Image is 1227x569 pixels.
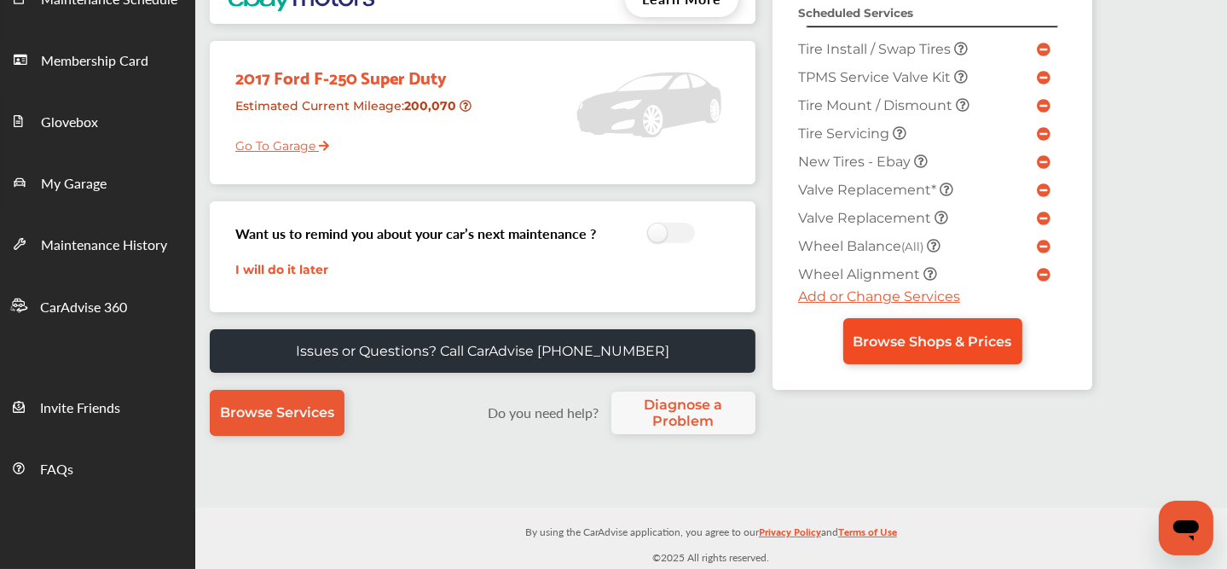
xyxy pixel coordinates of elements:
label: Do you need help? [480,403,607,422]
span: Tire Mount / Dismount [798,97,956,113]
a: I will do it later [235,262,328,277]
a: Maintenance History [1,212,194,274]
span: TPMS Service Valve Kit [798,69,954,85]
span: CarAdvise 360 [40,297,127,319]
span: Valve Replacement* [798,182,940,198]
a: Diagnose a Problem [611,392,755,434]
a: Privacy Policy [759,522,821,549]
img: placeholder_car.5a1ece94.svg [576,49,721,160]
span: Wheel Alignment [798,266,923,282]
span: Glovebox [41,112,98,134]
div: 2017 Ford F-250 Super Duty [223,49,472,91]
a: Terms of Use [838,522,897,549]
span: Valve Replacement [798,210,935,226]
span: Invite Friends [40,398,120,420]
strong: 200,070 [404,98,460,113]
span: Wheel Balance [798,238,927,254]
span: Maintenance History [41,235,167,257]
a: Go To Garage [223,125,329,158]
span: Tire Servicing [798,125,893,142]
small: (All) [901,240,923,253]
iframe: Button to launch messaging window [1159,501,1213,555]
a: Browse Services [210,390,344,436]
span: Membership Card [41,50,148,73]
div: Estimated Current Mileage : [223,91,472,135]
a: Add or Change Services [798,288,960,305]
strong: Scheduled Services [798,6,913,20]
span: Browse Services [220,404,334,421]
div: © 2025 All rights reserved. [195,508,1227,569]
span: Diagnose a Problem [620,397,747,429]
span: FAQs [40,459,73,481]
span: Browse Shops & Prices [854,334,1012,350]
a: Issues or Questions? Call CarAdvise [PHONE_NUMBER] [210,329,755,373]
a: Glovebox [1,90,194,151]
a: Browse Shops & Prices [843,318,1022,364]
a: Membership Card [1,28,194,90]
span: New Tires - Ebay [798,154,914,170]
p: By using the CarAdvise application, you agree to our and [195,522,1227,540]
span: Tire Install / Swap Tires [798,41,954,57]
p: Issues or Questions? Call CarAdvise [PHONE_NUMBER] [296,343,669,359]
a: My Garage [1,151,194,212]
span: My Garage [41,173,107,195]
h3: Want us to remind you about your car’s next maintenance ? [235,224,596,243]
